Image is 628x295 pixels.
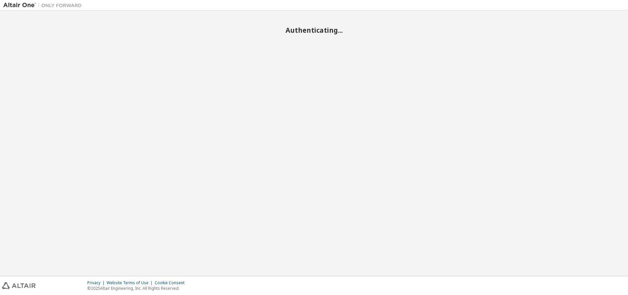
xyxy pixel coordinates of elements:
div: Website Terms of Use [107,280,155,286]
img: Altair One [3,2,85,9]
p: © 2025 Altair Engineering, Inc. All Rights Reserved. [87,286,188,291]
div: Privacy [87,280,107,286]
img: altair_logo.svg [2,282,36,289]
div: Cookie Consent [155,280,188,286]
h2: Authenticating... [3,26,625,34]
